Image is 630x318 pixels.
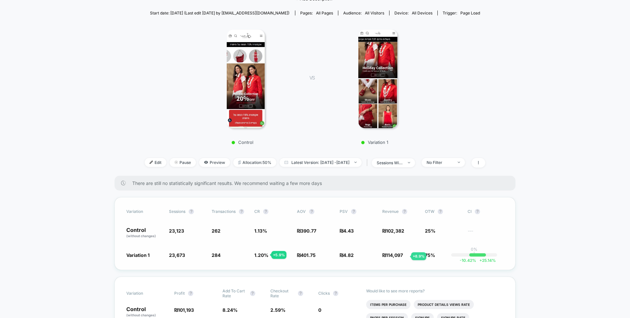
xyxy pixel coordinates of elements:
[382,209,399,214] span: Revenue
[340,228,354,234] span: ₪
[460,11,480,15] span: Page Load
[425,209,461,214] span: OTW
[318,291,330,296] span: Clicks
[460,258,476,263] span: -10.42 %
[254,209,260,214] span: CR
[321,140,428,145] p: Variation 1
[150,11,289,15] span: Start date: [DATE] (Last edit [DATE] by [EMAIL_ADDRESS][DOMAIN_NAME])
[365,158,372,168] span: |
[358,30,397,128] img: Variation 1 main
[468,229,504,238] span: ---
[425,228,435,234] span: 25%
[280,158,362,167] span: Latest Version: [DATE] - [DATE]
[309,75,315,80] span: VS
[458,162,460,163] img: end
[386,228,404,234] span: 102,382
[189,140,296,145] p: Control
[301,228,316,234] span: 390.77
[270,288,295,298] span: Checkout Rate
[233,158,276,167] span: Allocation: 50%
[366,288,504,293] p: Would like to see more reports?
[212,252,220,258] span: 284
[169,209,185,214] span: Sessions
[126,209,162,214] span: Variation
[297,228,316,234] span: ₪
[479,258,482,263] span: +
[438,209,443,214] button: ?
[239,209,244,214] button: ?
[284,161,288,164] img: calendar
[126,234,156,238] span: (without changes)
[412,11,432,15] span: all devices
[402,209,407,214] button: ?
[351,209,356,214] button: ?
[366,300,410,309] li: Items Per Purchase
[126,307,168,318] p: Control
[475,209,480,214] button: ?
[175,161,178,164] img: end
[443,11,480,15] div: Trigger:
[298,291,303,296] button: ?
[340,209,348,214] span: PSV
[297,252,316,258] span: ₪
[254,228,267,234] span: 1.13 %
[343,252,354,258] span: 4.82
[386,252,403,258] span: 114,097
[471,247,477,252] p: 0%
[318,307,321,313] span: 0
[150,161,153,164] img: edit
[309,209,314,214] button: ?
[212,209,236,214] span: Transactions
[340,252,354,258] span: ₪
[188,291,193,296] button: ?
[365,11,384,15] span: All Visitors
[271,251,286,259] div: + 5.9 %
[425,252,435,258] span: 75%
[212,228,220,234] span: 262
[132,180,502,186] span: There are still no statistically significant results. We recommend waiting a few more days
[354,162,357,163] img: end
[263,209,268,214] button: ?
[126,227,162,238] p: Control
[170,158,196,167] span: Pause
[382,228,404,234] span: ₪
[377,160,403,165] div: sessions with impression
[427,160,453,165] div: No Filter
[389,11,437,15] span: Device:
[222,288,247,298] span: Add To Cart Rate
[333,291,338,296] button: ?
[468,209,504,214] span: CI
[254,252,268,258] span: 1.20 %
[189,209,194,214] button: ?
[408,162,410,163] img: end
[301,252,316,258] span: 401.75
[126,313,156,317] span: (without changes)
[222,307,238,313] span: 8.24 %
[382,252,403,258] span: ₪
[199,158,230,167] span: Preview
[178,307,194,313] span: 101,193
[270,307,285,313] span: 2.59 %
[174,291,185,296] span: Profit
[238,161,241,164] img: rebalance
[169,252,185,258] span: 23,673
[414,300,474,309] li: Product Details Views Rate
[126,288,162,298] span: Variation
[297,209,306,214] span: AOV
[174,307,194,313] span: ₪
[126,252,150,258] span: Variation 1
[300,11,333,15] div: Pages:
[316,11,333,15] span: all pages
[250,291,255,296] button: ?
[145,158,166,167] span: Edit
[343,11,384,15] div: Audience:
[343,228,354,234] span: 4.43
[473,252,475,257] p: |
[227,30,265,128] img: Control main
[476,258,496,263] span: 25.14 %
[169,228,184,234] span: 23,123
